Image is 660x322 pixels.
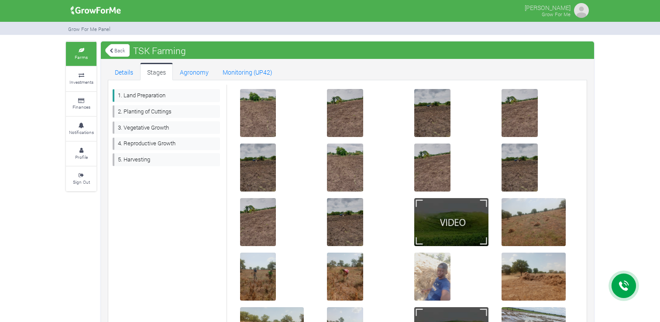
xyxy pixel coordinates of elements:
small: Profile [75,154,88,160]
a: Agronomy [173,63,216,80]
a: Profile [66,142,96,166]
img: growforme image [68,2,124,19]
a: 3. Vegetative Growth [113,121,220,134]
small: Grow For Me [542,11,571,17]
a: 2. Planting of Cuttings [113,105,220,118]
small: Sign Out [73,179,90,185]
a: 5. Harvesting [113,153,220,166]
small: Finances [72,104,90,110]
a: Investments [66,67,96,91]
a: Finances [66,92,96,116]
a: Farms [66,42,96,66]
a: Stages [140,63,173,80]
small: Farms [75,54,88,60]
a: 4. Reproductive Growth [113,137,220,150]
small: Investments [69,79,93,85]
a: Sign Out [66,167,96,191]
span: TSK Farming [131,42,188,59]
a: Monitoring (UP42) [216,63,279,80]
small: Grow For Me Panel [68,26,110,32]
p: [PERSON_NAME] [525,2,571,12]
small: Notifications [69,129,94,135]
a: 1. Land Preparation [113,89,220,102]
a: Notifications [66,117,96,141]
img: growforme image [573,2,590,19]
a: Details [108,63,140,80]
a: Back [105,43,130,58]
